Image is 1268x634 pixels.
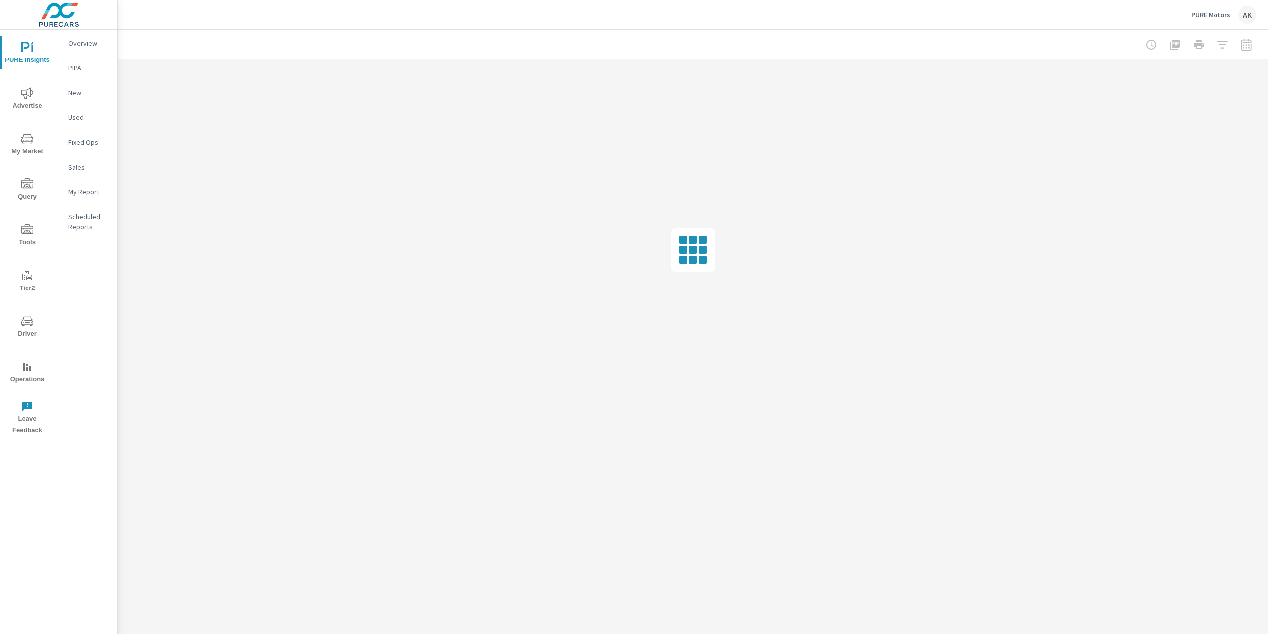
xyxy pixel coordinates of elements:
span: Leave Feedback [3,401,51,436]
div: New [54,85,117,100]
p: New [68,88,109,98]
div: Scheduled Reports [54,209,117,234]
span: Operations [3,361,51,385]
p: My Report [68,187,109,197]
span: PURE Insights [3,42,51,66]
p: Used [68,113,109,122]
div: Fixed Ops [54,135,117,150]
div: Used [54,110,117,125]
span: Advertise [3,87,51,112]
div: PIPA [54,60,117,75]
p: Scheduled Reports [68,212,109,231]
span: Driver [3,315,51,340]
span: Query [3,178,51,203]
div: nav menu [0,30,54,440]
div: Sales [54,160,117,174]
p: Fixed Ops [68,137,109,147]
span: Tier2 [3,270,51,294]
p: Sales [68,162,109,172]
p: PURE Motors [1191,10,1230,19]
p: PIPA [68,63,109,73]
div: AK [1238,6,1256,24]
span: Tools [3,224,51,248]
p: Overview [68,38,109,48]
span: My Market [3,133,51,157]
div: My Report [54,184,117,199]
div: Overview [54,36,117,51]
